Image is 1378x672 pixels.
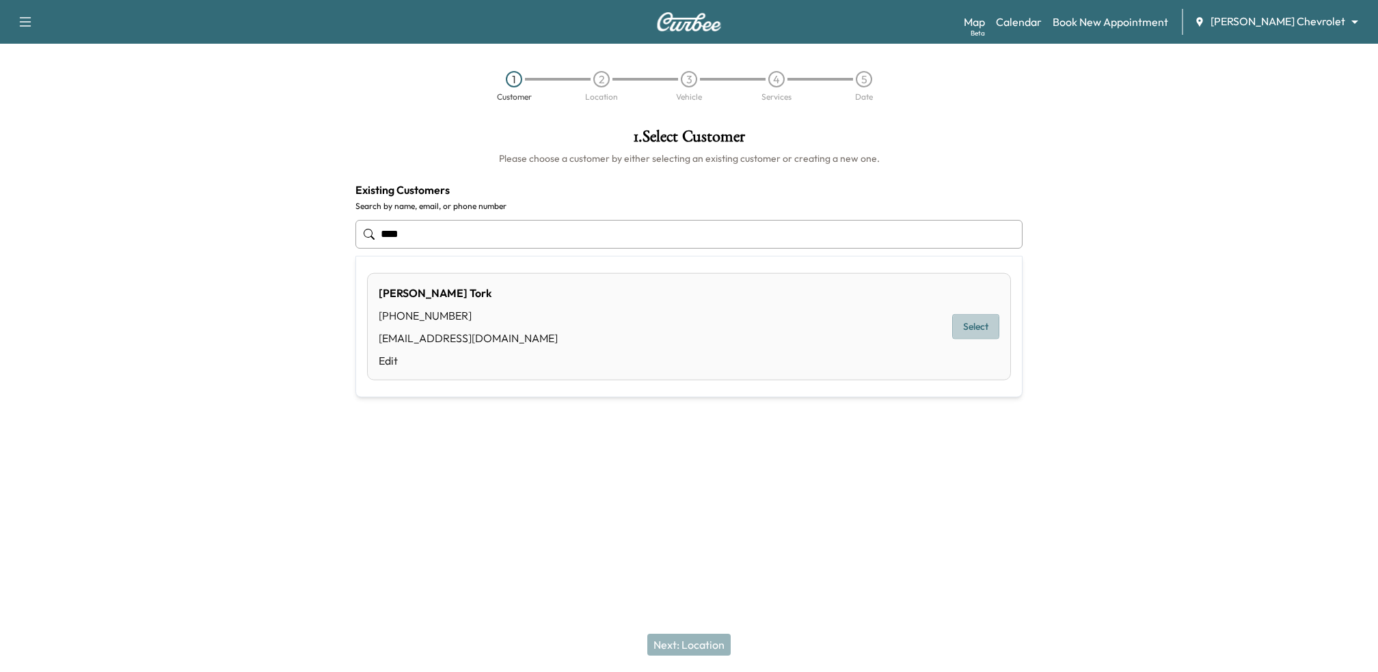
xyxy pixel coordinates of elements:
[971,28,985,38] div: Beta
[761,93,792,101] div: Services
[355,182,1023,198] h4: Existing Customers
[593,71,610,87] div: 2
[1211,14,1345,29] span: [PERSON_NAME] Chevrolet
[497,93,532,101] div: Customer
[856,71,872,87] div: 5
[379,330,558,346] div: [EMAIL_ADDRESS][DOMAIN_NAME]
[681,71,697,87] div: 3
[996,14,1042,30] a: Calendar
[1053,14,1168,30] a: Book New Appointment
[768,71,785,87] div: 4
[355,152,1023,165] h6: Please choose a customer by either selecting an existing customer or creating a new one.
[585,93,618,101] div: Location
[964,14,985,30] a: MapBeta
[379,352,558,369] a: Edit
[379,307,558,324] div: [PHONE_NUMBER]
[355,201,1023,212] label: Search by name, email, or phone number
[656,12,722,31] img: Curbee Logo
[952,314,999,339] button: Select
[676,93,702,101] div: Vehicle
[379,285,558,301] div: [PERSON_NAME] Tork
[855,93,873,101] div: Date
[355,128,1023,152] h1: 1 . Select Customer
[506,71,522,87] div: 1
